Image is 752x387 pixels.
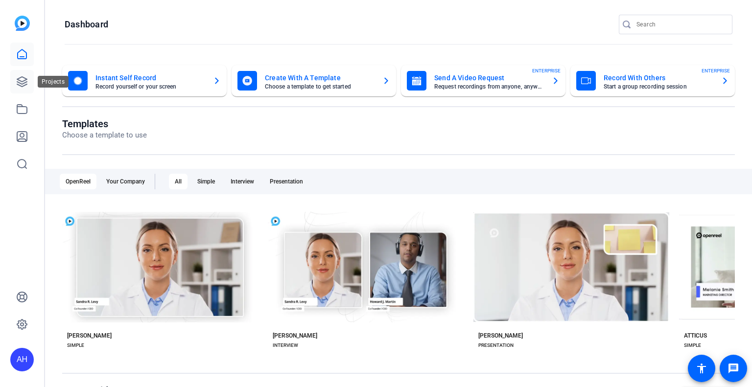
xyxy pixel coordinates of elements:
mat-icon: accessibility [696,363,707,374]
h1: Templates [62,118,147,130]
span: ENTERPRISE [532,67,561,74]
mat-card-title: Record With Others [604,72,713,84]
div: Projects [38,76,69,88]
button: Send A Video RequestRequest recordings from anyone, anywhereENTERPRISE [401,65,565,96]
div: ATTICUS [684,332,707,340]
div: [PERSON_NAME] [273,332,317,340]
div: [PERSON_NAME] [67,332,112,340]
input: Search [636,19,725,30]
mat-card-subtitle: Record yourself or your screen [95,84,205,90]
p: Choose a template to use [62,130,147,141]
mat-card-subtitle: Start a group recording session [604,84,713,90]
mat-card-title: Send A Video Request [434,72,544,84]
div: Your Company [100,174,151,189]
div: INTERVIEW [273,341,298,349]
div: SIMPLE [67,341,84,349]
mat-card-subtitle: Choose a template to get started [265,84,375,90]
div: Interview [225,174,260,189]
mat-card-subtitle: Request recordings from anyone, anywhere [434,84,544,90]
button: Instant Self RecordRecord yourself or your screen [62,65,227,96]
div: PRESENTATION [478,341,514,349]
img: blue-gradient.svg [15,16,30,31]
div: Presentation [264,174,309,189]
button: Create With A TemplateChoose a template to get started [232,65,396,96]
button: Record With OthersStart a group recording sessionENTERPRISE [570,65,735,96]
div: SIMPLE [684,341,701,349]
mat-card-title: Create With A Template [265,72,375,84]
mat-card-title: Instant Self Record [95,72,205,84]
div: All [169,174,188,189]
span: ENTERPRISE [702,67,730,74]
h1: Dashboard [65,19,108,30]
div: AH [10,348,34,371]
div: OpenReel [60,174,96,189]
div: Simple [191,174,221,189]
div: [PERSON_NAME] [478,332,523,340]
mat-icon: message [728,363,739,374]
